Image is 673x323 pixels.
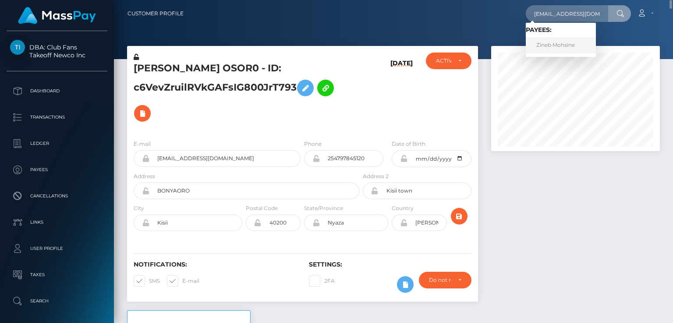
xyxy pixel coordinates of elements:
label: Date of Birth [392,140,425,148]
h6: Settings: [309,261,471,268]
span: DBA: Club Fans Takeoff Newco Inc [7,43,107,59]
label: Phone [304,140,322,148]
p: User Profile [10,242,104,255]
h6: Notifications: [134,261,296,268]
label: 2FA [309,275,335,287]
p: Taxes [10,268,104,281]
a: Cancellations [7,185,107,207]
a: Dashboard [7,80,107,102]
a: Customer Profile [128,4,184,23]
img: Takeoff Newco Inc [10,40,25,55]
p: Payees [10,163,104,176]
div: ACTIVE [436,57,451,64]
h6: Payees: [526,26,596,34]
label: E-mail [134,140,151,148]
a: User Profile [7,238,107,260]
div: Do not require [429,277,451,284]
label: SMS [134,275,160,287]
a: Zineb Mohsine [526,37,596,53]
a: Search [7,290,107,312]
label: Address [134,172,155,180]
label: Country [392,204,414,212]
img: MassPay Logo [18,7,96,24]
label: E-mail [167,275,199,287]
a: Transactions [7,106,107,128]
a: Ledger [7,133,107,154]
label: Postal Code [246,204,278,212]
button: ACTIVE [426,53,471,69]
a: Payees [7,159,107,181]
input: Search... [526,5,608,22]
label: City [134,204,144,212]
a: Taxes [7,264,107,286]
p: Cancellations [10,190,104,203]
label: Address 2 [363,172,389,180]
label: State/Province [304,204,343,212]
p: Links [10,216,104,229]
p: Dashboard [10,84,104,98]
a: Links [7,211,107,233]
h6: [DATE] [390,60,413,129]
p: Transactions [10,111,104,124]
h5: [PERSON_NAME] OSOR0 - ID: c6VevZruilRVkGAFsIG800JrT793 [134,62,354,126]
p: Ledger [10,137,104,150]
button: Do not require [419,272,471,288]
p: Search [10,295,104,308]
